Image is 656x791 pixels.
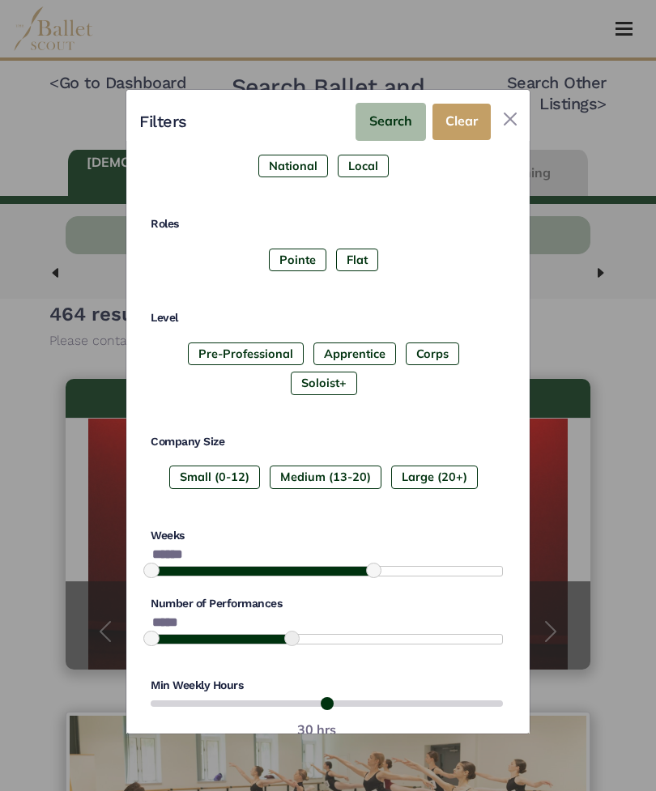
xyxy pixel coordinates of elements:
label: Soloist+ [291,372,357,394]
label: Flat [336,249,378,271]
label: Local [338,155,389,177]
h4: Company Size [151,434,503,450]
button: Close [497,106,523,132]
label: Medium (13-20) [270,466,381,488]
h4: Level [151,310,503,326]
label: Apprentice [313,342,396,365]
button: Clear [432,104,491,140]
h4: Min Weekly Hours [151,678,503,694]
label: Small (0-12) [169,466,260,488]
h4: Filters [139,108,187,134]
h4: Roles [151,216,503,232]
label: Large (20+) [391,466,478,488]
label: National [258,155,328,177]
button: Search [356,103,426,141]
h4: Number of Performances [151,596,503,612]
label: Pointe [269,249,326,271]
label: Corps [406,342,459,365]
output: 30 hrs [297,720,336,741]
label: Pre-Professional [188,342,304,365]
h4: Weeks [151,528,503,544]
